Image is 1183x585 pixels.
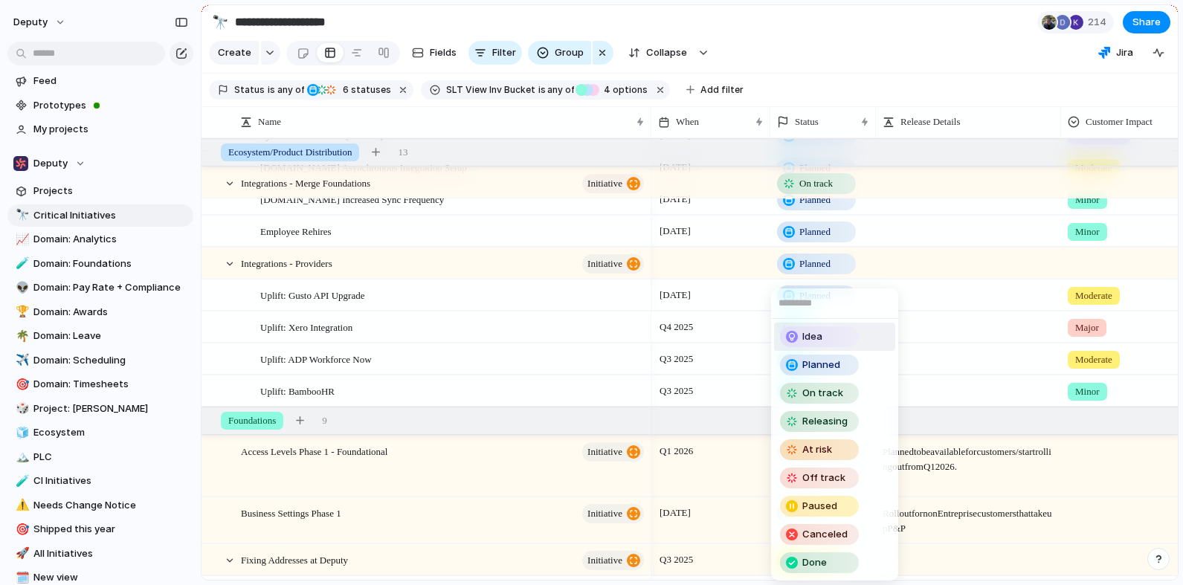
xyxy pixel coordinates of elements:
[802,414,848,429] span: Releasing
[802,329,822,344] span: Idea
[802,499,837,514] span: Paused
[802,527,848,542] span: Canceled
[802,386,843,401] span: On track
[802,358,840,372] span: Planned
[802,442,832,457] span: At risk
[802,555,827,570] span: Done
[802,471,845,485] span: Off track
